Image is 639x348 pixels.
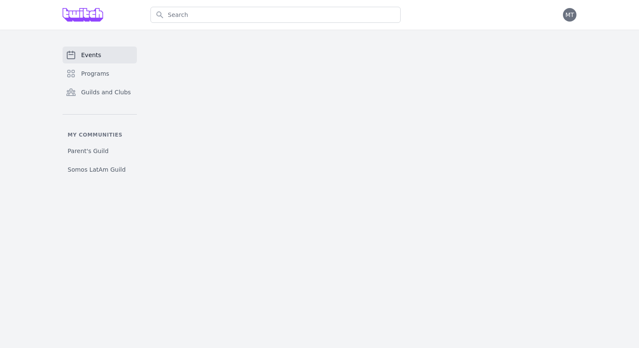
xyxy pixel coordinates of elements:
[63,47,137,177] nav: Sidebar
[63,132,137,138] p: My communities
[565,12,574,18] span: MT
[81,51,101,59] span: Events
[63,84,137,101] a: Guilds and Clubs
[63,65,137,82] a: Programs
[81,88,131,96] span: Guilds and Clubs
[63,162,137,177] a: Somos LatAm Guild
[63,143,137,159] a: Parent's Guild
[81,69,109,78] span: Programs
[563,8,576,22] button: MT
[68,165,126,174] span: Somos LatAm Guild
[63,47,137,63] a: Events
[63,8,103,22] img: Grove
[150,7,401,23] input: Search
[68,147,109,155] span: Parent's Guild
